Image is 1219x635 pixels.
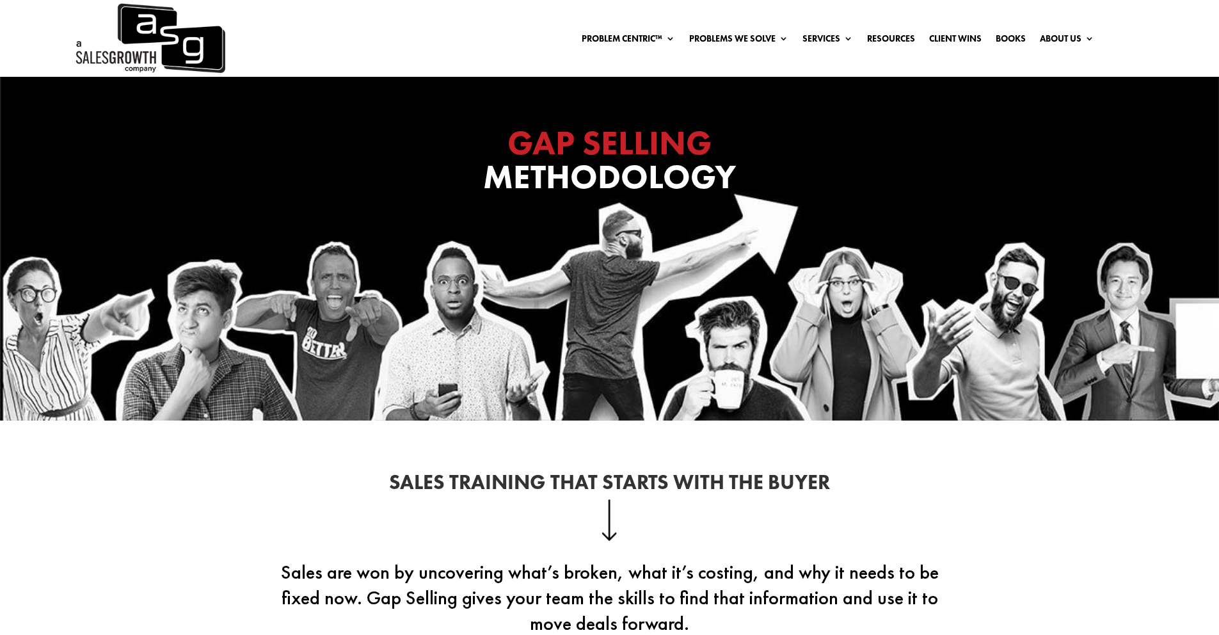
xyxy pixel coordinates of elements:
a: Problem Centric™ [582,34,675,48]
a: Problems We Solve [689,34,788,48]
h2: Sales Training That Starts With the Buyer [264,472,955,499]
span: GAP SELLING [507,121,712,165]
a: Services [802,34,853,48]
h1: Methodology [354,126,866,200]
a: About Us [1040,34,1094,48]
img: down-arrow [602,499,617,540]
a: Resources [867,34,915,48]
a: Books [996,34,1026,48]
a: Client Wins [929,34,982,48]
